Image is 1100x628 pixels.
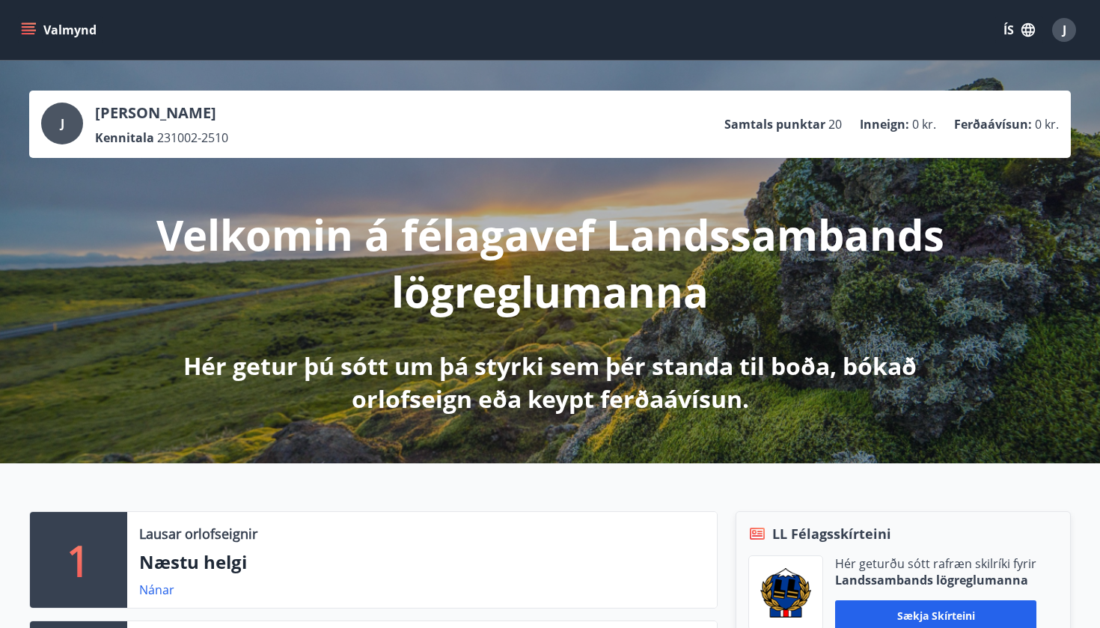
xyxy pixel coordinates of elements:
span: LL Félagsskírteini [772,524,891,543]
p: Inneign : [860,116,909,132]
span: 231002-2510 [157,129,228,146]
p: [PERSON_NAME] [95,103,228,124]
p: Lausar orlofseignir [139,524,257,543]
p: Hér geturðu sótt rafræn skilríki fyrir [835,555,1036,572]
span: 0 kr. [1035,116,1059,132]
button: menu [18,16,103,43]
span: J [61,115,64,132]
p: Samtals punktar [724,116,825,132]
p: Ferðaávísun : [954,116,1032,132]
button: J [1046,12,1082,48]
span: 20 [828,116,842,132]
p: Næstu helgi [139,549,705,575]
p: Landssambands lögreglumanna [835,572,1036,588]
p: Hér getur þú sótt um þá styrki sem þér standa til boða, bókað orlofseign eða keypt ferðaávísun. [155,350,945,415]
p: 1 [67,531,91,588]
p: Kennitala [95,129,154,146]
button: ÍS [995,16,1043,43]
a: Nánar [139,582,174,598]
p: Velkomin á félagavef Landssambands lögreglumanna [155,206,945,320]
img: 1cqKbADZNYZ4wXUG0EC2JmCwhQh0Y6EN22Kw4FTY.png [760,568,811,618]
span: 0 kr. [912,116,936,132]
span: J [1063,22,1066,38]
